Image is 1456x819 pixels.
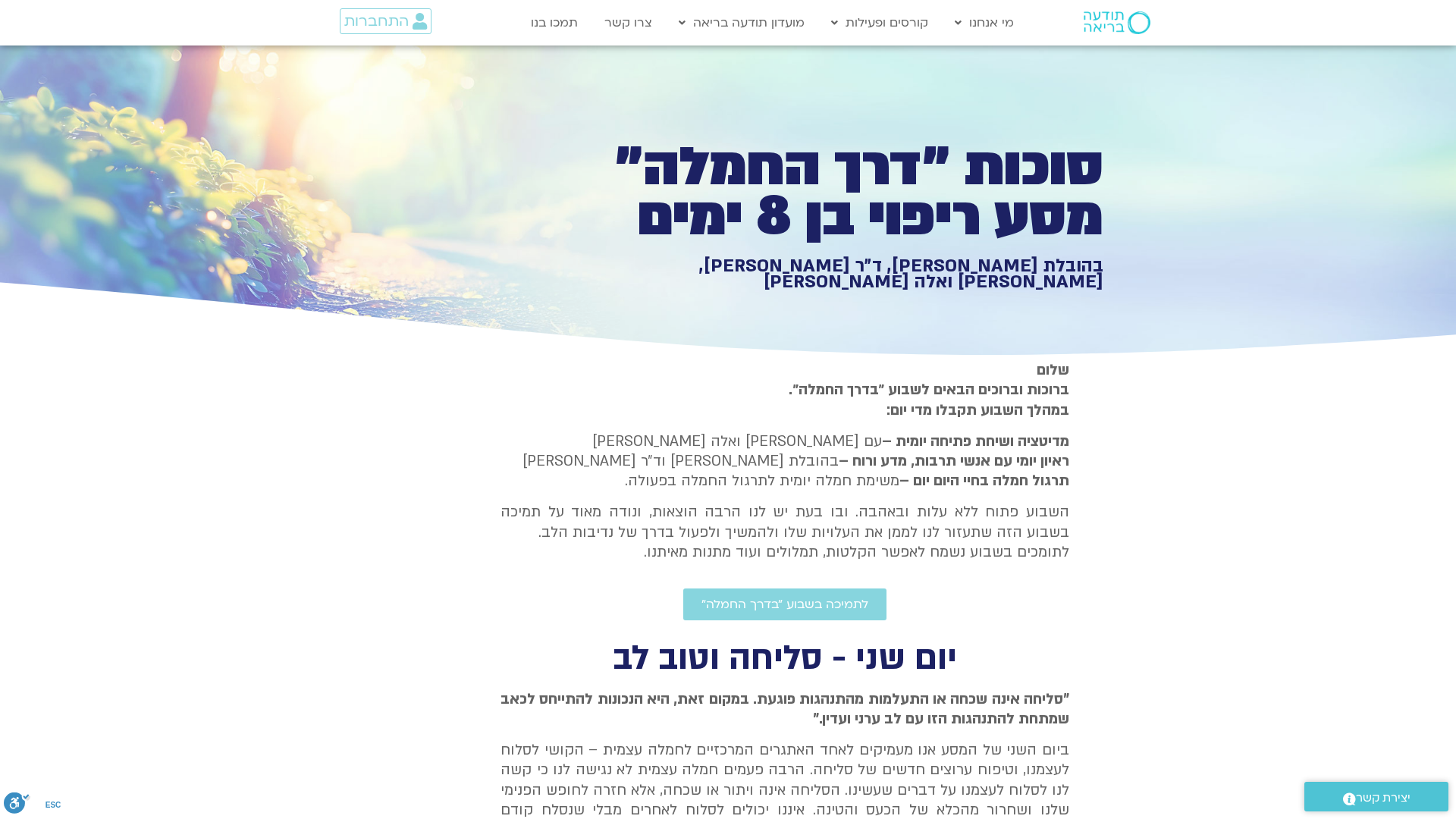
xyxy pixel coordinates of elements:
b: תרגול חמלה בחיי היום יום – [899,471,1069,491]
a: קורסים ופעילות [824,8,936,37]
span: לתמיכה בשבוע ״בדרך החמלה״ [701,598,868,611]
span: יצירת קשר [1356,788,1410,808]
p: עם [PERSON_NAME] ואלה [PERSON_NAME] בהובלת [PERSON_NAME] וד״ר [PERSON_NAME] משימת חמלה יומית לתרג... [500,431,1069,491]
img: תודעה בריאה [1084,11,1150,34]
a: מועדון תודעה בריאה [671,8,812,37]
a: לתמיכה בשבוע ״בדרך החמלה״ [683,588,886,620]
a: מי אנחנו [947,8,1021,37]
b: ראיון יומי עם אנשי תרבות, מדע ורוח – [839,451,1069,471]
a: תמכו בנו [523,8,585,37]
h1: בהובלת [PERSON_NAME], ד״ר [PERSON_NAME], [PERSON_NAME] ואלה [PERSON_NAME] [578,258,1103,290]
a: התחברות [340,8,431,34]
strong: מדיטציה ושיחת פתיחה יומית – [882,431,1069,451]
a: יצירת קשר [1304,782,1448,811]
strong: שלום [1037,360,1069,380]
p: השבוע פתוח ללא עלות ובאהבה. ובו בעת יש לנו הרבה הוצאות, ונודה מאוד על תמיכה בשבוע הזה שתעזור לנו ... [500,502,1069,562]
h2: יום שני - סליחה וטוב לב [500,643,1069,674]
h1: סוכות ״דרך החמלה״ מסע ריפוי בן 8 ימים [578,143,1103,242]
a: צרו קשר [597,8,660,37]
span: "סליחה אינה שכחה או התעלמות מהתנהגות פוגעת. במקום זאת, היא הנכונות להתייחס לכאב שמתחת להתנהגות הז... [500,689,1069,729]
strong: ברוכות וברוכים הבאים לשבוע ״בדרך החמלה״. במהלך השבוע תקבלו מדי יום: [789,380,1069,419]
span: התחברות [344,13,409,30]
